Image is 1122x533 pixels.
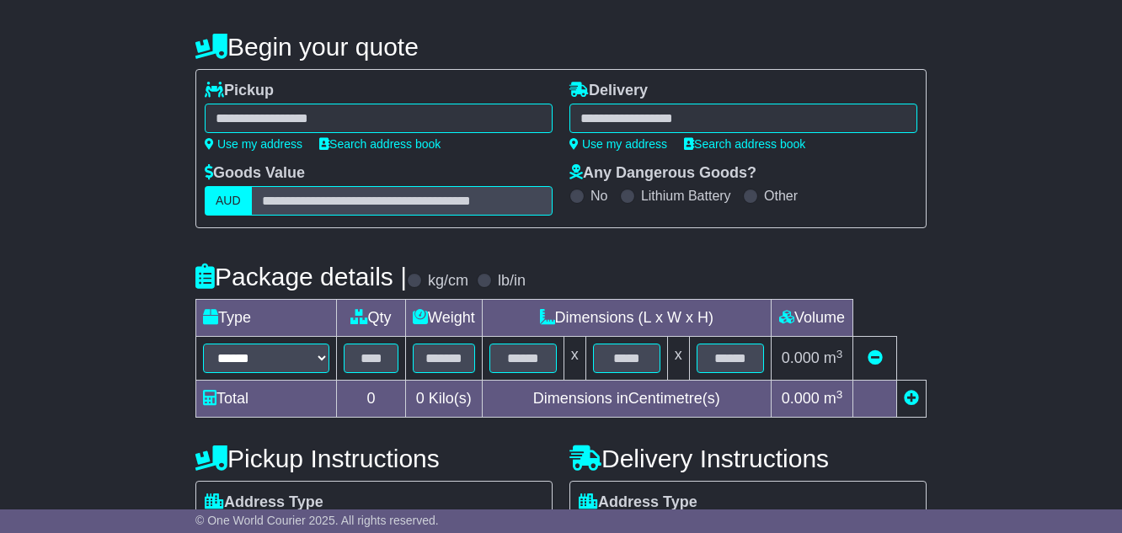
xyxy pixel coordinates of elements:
[337,300,406,337] td: Qty
[667,337,689,381] td: x
[195,263,407,290] h4: Package details |
[771,300,853,337] td: Volume
[406,300,483,337] td: Weight
[569,137,667,151] a: Use my address
[205,82,274,100] label: Pickup
[319,137,441,151] a: Search address book
[195,445,553,472] h4: Pickup Instructions
[836,348,843,360] sup: 3
[337,381,406,418] td: 0
[569,82,648,100] label: Delivery
[205,164,305,183] label: Goods Value
[684,137,805,151] a: Search address book
[824,390,843,407] span: m
[416,390,425,407] span: 0
[868,349,883,366] a: Remove this item
[196,300,337,337] td: Type
[824,349,843,366] span: m
[764,188,798,204] label: Other
[205,186,252,216] label: AUD
[195,514,439,527] span: © One World Courier 2025. All rights reserved.
[564,337,585,381] td: x
[195,33,927,61] h4: Begin your quote
[482,381,771,418] td: Dimensions in Centimetre(s)
[569,445,927,472] h4: Delivery Instructions
[641,188,731,204] label: Lithium Battery
[205,137,302,151] a: Use my address
[482,300,771,337] td: Dimensions (L x W x H)
[406,381,483,418] td: Kilo(s)
[836,388,843,401] sup: 3
[498,272,526,290] label: lb/in
[579,493,697,512] label: Address Type
[782,390,820,407] span: 0.000
[904,390,919,407] a: Add new item
[428,272,468,290] label: kg/cm
[590,188,607,204] label: No
[196,381,337,418] td: Total
[569,164,756,183] label: Any Dangerous Goods?
[782,349,820,366] span: 0.000
[205,493,323,512] label: Address Type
